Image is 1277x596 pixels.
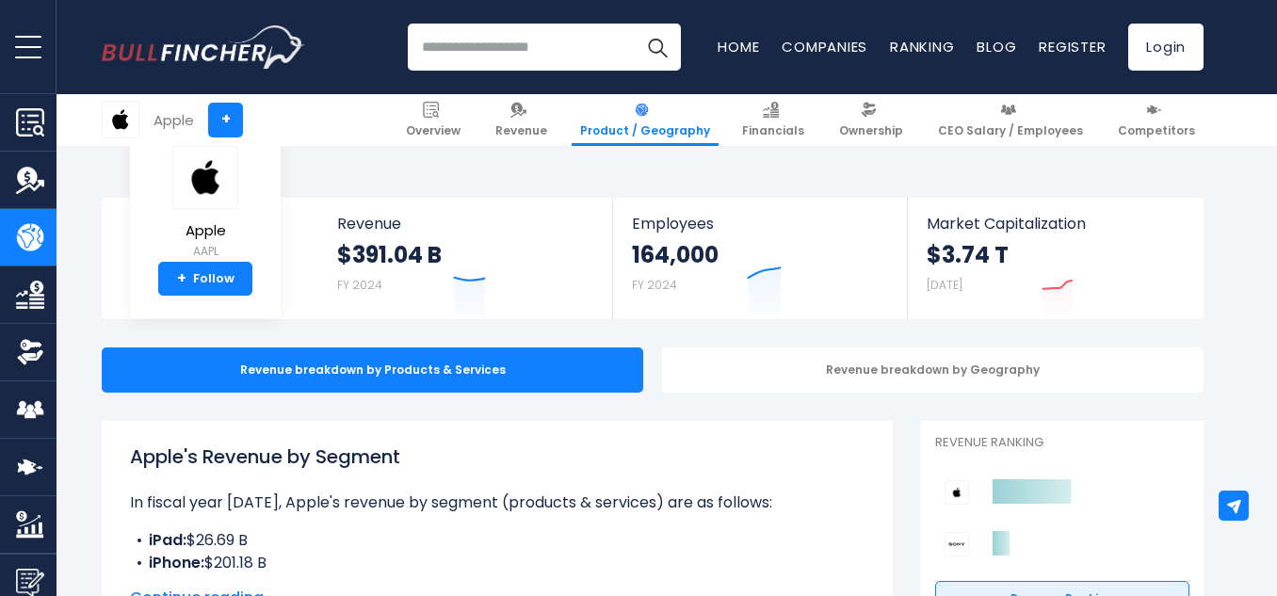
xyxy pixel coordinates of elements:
[734,94,813,146] a: Financials
[149,529,186,551] b: iPad:
[406,123,461,138] span: Overview
[634,24,681,71] button: Search
[208,103,243,137] a: +
[945,480,969,505] img: Apple competitors logo
[927,215,1183,233] span: Market Capitalization
[742,123,804,138] span: Financials
[487,94,556,146] a: Revenue
[130,552,865,574] li: $201.18 B
[1039,37,1106,56] a: Register
[172,223,238,239] span: Apple
[130,529,865,552] li: $26.69 B
[945,532,969,556] img: Sony Group Corporation competitors logo
[177,270,186,287] strong: +
[929,94,1091,146] a: CEO Salary / Employees
[662,347,1204,393] div: Revenue breakdown by Geography
[172,146,238,209] img: AAPL logo
[1109,94,1204,146] a: Competitors
[831,94,912,146] a: Ownership
[397,94,469,146] a: Overview
[1128,24,1204,71] a: Login
[495,123,547,138] span: Revenue
[337,277,382,293] small: FY 2024
[927,240,1009,269] strong: $3.74 T
[154,109,194,131] div: Apple
[130,443,865,471] h1: Apple's Revenue by Segment
[839,123,903,138] span: Ownership
[102,347,643,393] div: Revenue breakdown by Products & Services
[890,37,954,56] a: Ranking
[102,25,304,69] a: Go to homepage
[1118,123,1195,138] span: Competitors
[580,123,710,138] span: Product / Geography
[935,435,1189,451] p: Revenue Ranking
[171,145,239,263] a: Apple AAPL
[16,338,44,366] img: Ownership
[337,240,442,269] strong: $391.04 B
[337,215,594,233] span: Revenue
[158,262,252,296] a: +Follow
[318,198,613,319] a: Revenue $391.04 B FY 2024
[102,25,305,69] img: Bullfincher logo
[632,240,719,269] strong: 164,000
[149,552,204,573] b: iPhone:
[908,198,1202,319] a: Market Capitalization $3.74 T [DATE]
[130,491,865,514] p: In fiscal year [DATE], Apple's revenue by segment (products & services) are as follows:
[782,37,867,56] a: Companies
[927,277,962,293] small: [DATE]
[632,277,677,293] small: FY 2024
[632,215,887,233] span: Employees
[572,94,719,146] a: Product / Geography
[977,37,1016,56] a: Blog
[613,198,906,319] a: Employees 164,000 FY 2024
[172,243,238,260] small: AAPL
[718,37,759,56] a: Home
[103,102,138,137] img: AAPL logo
[938,123,1083,138] span: CEO Salary / Employees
